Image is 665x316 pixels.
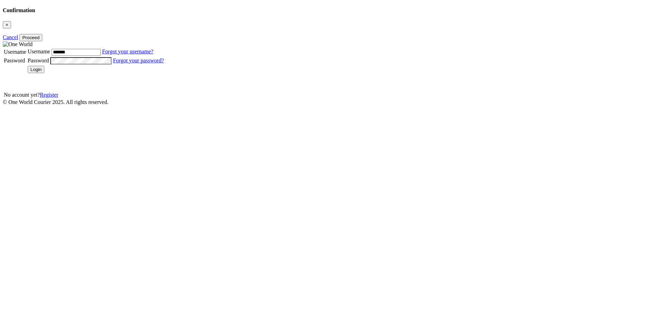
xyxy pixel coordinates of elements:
[113,58,164,63] a: Forgot your password?
[3,99,108,105] span: © One World Courier 2025. All rights reserved.
[28,49,50,54] label: Username
[19,34,42,41] button: Proceed
[4,49,26,55] label: Username
[3,21,11,28] button: Close
[102,49,153,54] a: Forgot your username?
[40,92,58,98] a: Register
[4,58,25,63] label: Password
[28,66,45,73] button: Login
[3,41,33,47] img: One World
[3,34,18,40] a: Cancel
[4,92,164,98] div: No account yet?
[28,58,49,63] label: Password
[3,7,662,14] h4: Confirmation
